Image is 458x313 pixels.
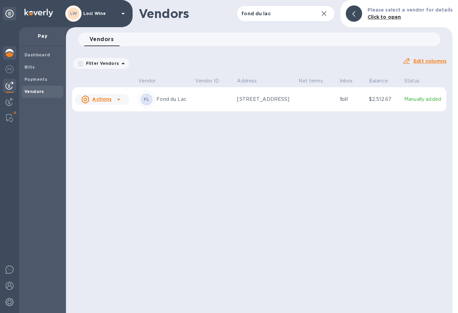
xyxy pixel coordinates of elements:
b: Vendors [24,89,44,94]
img: Logo [24,9,53,17]
span: Net terms [299,77,332,85]
span: Vendor ID [195,77,228,85]
b: Click to open [368,14,401,20]
span: Inbox [340,77,362,85]
span: Address [237,77,266,85]
img: Foreign exchange [5,65,14,73]
p: Net terms [299,77,323,85]
p: Fond du Lac [156,96,190,103]
b: Please select a vendor for details [368,7,453,13]
p: Manually added [404,96,444,103]
p: Pay [24,33,61,39]
p: Inbox [340,77,353,85]
b: LW [70,11,77,16]
b: Bills [24,65,35,70]
p: Address [237,77,257,85]
span: Vendor [138,77,165,85]
p: Filter Vendors [83,60,119,66]
p: Vendor ID [195,77,219,85]
p: $2,512.67 [369,96,399,103]
p: Status [404,77,420,85]
p: Balance [369,77,388,85]
b: Dashboard [24,52,50,57]
p: 1 bill [340,96,363,103]
b: Payments [24,77,47,82]
u: Edit columns [413,58,446,64]
p: Vendor [138,77,156,85]
h1: Vendors [139,6,237,21]
span: Vendors [89,35,114,44]
p: [STREET_ADDRESS] [237,96,293,103]
div: Unpin categories [3,7,16,20]
u: Actions [92,96,112,102]
b: FL [144,97,150,102]
p: Loci Wine [83,11,117,16]
span: Balance [369,77,397,85]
